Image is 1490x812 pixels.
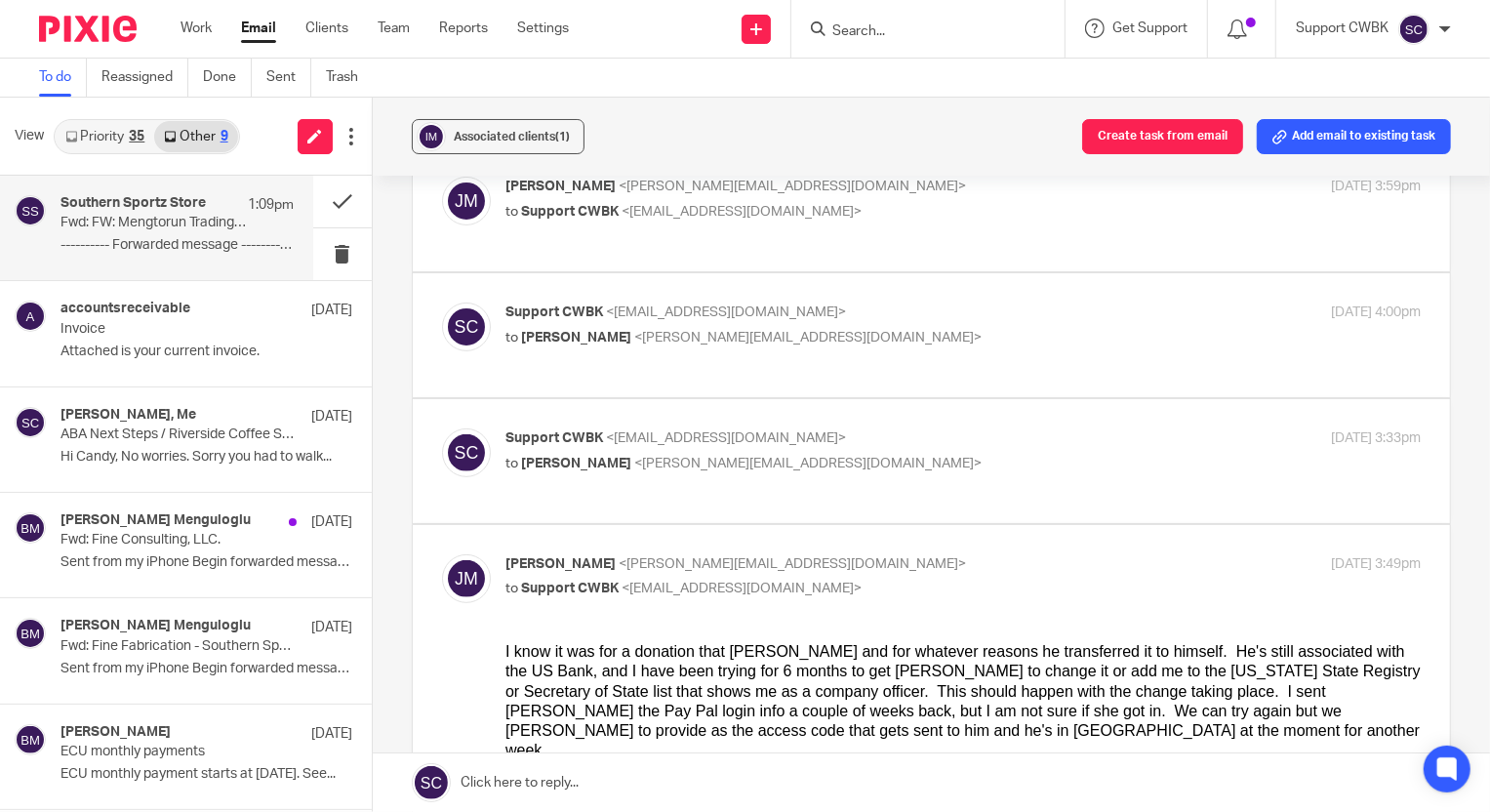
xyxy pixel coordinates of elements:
span: to [505,331,518,345]
p: Sent from my iPhone Begin forwarded message: ... [60,554,352,571]
a: Priority35 [56,121,154,152]
div: Hi Guys, [27,759,915,779]
a: Clients [305,19,348,38]
p: Attached is your current invoice. [60,344,352,360]
p: [DATE] [311,512,352,532]
a: Work [181,19,212,38]
span: [PERSON_NAME] [521,331,631,345]
h4: [PERSON_NAME] Menguloglu [60,618,251,634]
div: 9 [221,130,228,143]
div: Sounds good. Thanks! [14,660,915,679]
p: ECU monthly payments [60,744,294,760]
p: [DATE] [311,301,352,320]
span: [PERSON_NAME] [505,557,616,571]
span: <[PERSON_NAME][EMAIL_ADDRESS][DOMAIN_NAME]> [634,331,982,345]
p: 1:09pm [248,195,294,215]
span: <[PERSON_NAME][EMAIL_ADDRESS][DOMAIN_NAME]> [634,457,982,470]
img: svg%3E [15,512,46,544]
span: Support CWBK [521,205,619,219]
img: svg%3E [15,195,46,226]
span: <[EMAIL_ADDRESS][DOMAIN_NAME]> [622,582,862,595]
p: ECU monthly payment starts at [DATE]. See... [60,766,352,783]
div: 35 [129,130,144,143]
img: svg%3E [442,554,491,603]
p: [DATE] [311,407,352,426]
span: <[PERSON_NAME][EMAIL_ADDRESS][DOMAIN_NAME]> [619,180,966,193]
span: to [505,457,518,470]
h4: [PERSON_NAME] [60,724,171,741]
p: [DATE] [311,724,352,744]
span: to [505,582,518,595]
span: <[PERSON_NAME][EMAIL_ADDRESS][DOMAIN_NAME]> [619,557,966,571]
span: [PERSON_NAME] [521,457,631,470]
span: [PERSON_NAME] [505,180,616,193]
img: svg%3E [442,177,491,225]
span: to [505,205,518,219]
a: Email [241,19,276,38]
p: Support CWBK [1296,19,1389,38]
a: Done [203,59,252,97]
img: svg%3E [1398,14,1430,45]
input: Search [830,23,1006,41]
a: Team [378,19,410,38]
img: svg%3E [15,618,46,649]
p: Fwd: Fine Fabrication - Southern Sportz Store sign Design Revisions 1 [60,638,294,655]
h4: [PERSON_NAME] Menguloglu [60,512,251,529]
a: Reassigned [101,59,188,97]
p: Hi Candy, No worries. Sorry you had to walk... [60,449,352,466]
p: [DATE] 3:49pm [1331,554,1421,575]
span: Support CWBK [505,431,603,445]
span: <[EMAIL_ADDRESS][DOMAIN_NAME]> [606,431,846,445]
a: Settings [517,19,569,38]
img: svg%3E [442,428,491,477]
p: [DATE] [311,618,352,637]
span: Support CWBK [505,305,603,319]
img: svg%3E [15,301,46,332]
button: Create task from email [1082,119,1243,154]
a: Trash [326,59,373,97]
img: svg%3E [442,303,491,351]
div: [PERSON_NAME] [14,700,915,719]
img: Pixie [39,16,137,42]
img: svg%3E [15,407,46,438]
h4: Southern Sportz Store [60,195,206,212]
img: svg%3E [15,724,46,755]
a: [EMAIL_ADDRESS][DOMAIN_NAME] [247,602,476,618]
p: Invoice [60,321,294,338]
a: Reports [439,19,488,38]
p: [DATE] 4:00pm [1331,303,1421,323]
p: ---------- Forwarded message --------- From:... [60,237,294,254]
a: Sent [266,59,311,97]
div: [DATE][DATE] 3:59 PM [PERSON_NAME] < > wrote: [14,739,915,758]
p: Sent from my iPhone Begin forwarded message: ... [60,661,352,677]
button: Associated clients(1) [412,119,584,154]
span: <[EMAIL_ADDRESS][DOMAIN_NAME]> [606,305,846,319]
a: To do [39,59,87,97]
img: svg%3E [417,122,446,151]
p: [DATE] 3:33pm [1331,428,1421,449]
span: Support CWBK [521,582,619,595]
a: Other9 [154,121,237,152]
h4: [PERSON_NAME], Me [60,407,196,424]
span: View [15,126,44,146]
p: [DATE] 3:59pm [1331,177,1421,197]
a: [PERSON_NAME][EMAIL_ADDRESS][DOMAIN_NAME] [280,741,621,756]
span: <[EMAIL_ADDRESS][DOMAIN_NAME]> [622,205,862,219]
span: Get Support [1112,21,1188,35]
span: (1) [555,131,570,142]
span: Associated clients [454,131,570,142]
div: [PERSON_NAME], [14,621,915,719]
h4: accountsreceivable [60,301,190,317]
button: Add email to existing task [1257,119,1451,154]
p: ABA Next Steps / Riverside Coffee Shop Invoices [60,426,294,443]
p: Fwd: FW: Mengtorun Trading ACH 4047.20 [60,215,247,231]
p: Fwd: Fine Consulting, LLC. [60,532,294,548]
